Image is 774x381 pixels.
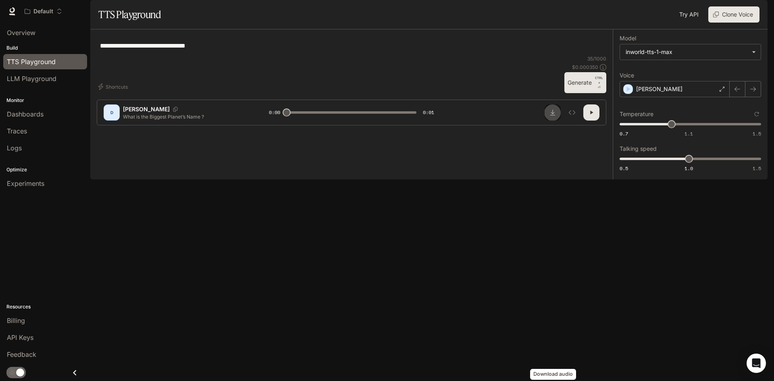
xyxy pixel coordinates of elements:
p: [PERSON_NAME] [636,85,682,93]
p: Talking speed [620,146,657,152]
p: What is the Biggest Planet’s Name ? [123,113,250,120]
span: 1.0 [685,165,693,172]
button: Download audio [545,104,561,121]
p: Voice [620,73,634,78]
div: inworld-tts-1-max [620,44,761,60]
h1: TTS Playground [98,6,161,23]
button: Inspect [564,104,580,121]
button: Open workspace menu [21,3,66,19]
span: 0:00 [269,108,280,117]
span: 1.1 [685,130,693,137]
p: Temperature [620,111,653,117]
p: [PERSON_NAME] [123,105,170,113]
p: CTRL + [595,75,603,85]
a: Try API [676,6,702,23]
button: Reset to default [752,110,761,119]
p: Model [620,35,636,41]
p: $ 0.000350 [572,64,598,71]
span: 0:01 [423,108,434,117]
p: ⏎ [595,75,603,90]
span: 0.7 [620,130,628,137]
div: D [105,106,118,119]
span: 1.5 [753,165,761,172]
span: 0.5 [620,165,628,172]
div: inworld-tts-1-max [626,48,748,56]
button: Clone Voice [708,6,759,23]
button: Shortcuts [97,80,131,93]
button: GenerateCTRL +⏎ [564,72,606,93]
button: Copy Voice ID [170,107,181,112]
span: 1.5 [753,130,761,137]
div: Open Intercom Messenger [747,354,766,373]
p: 35 / 1000 [587,55,606,62]
p: Default [33,8,53,15]
div: Download audio [530,369,576,380]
